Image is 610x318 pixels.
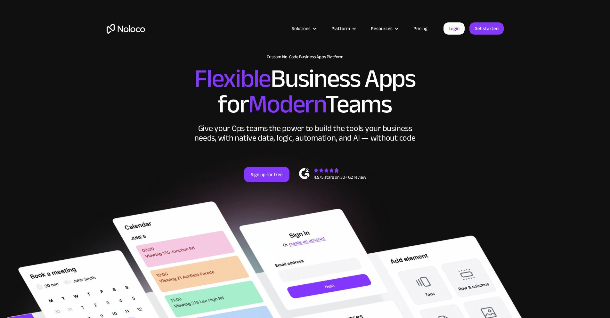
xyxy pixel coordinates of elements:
a: home [107,24,145,34]
div: Solutions [284,24,323,33]
span: Modern [248,80,325,128]
div: Resources [363,24,405,33]
h2: Business Apps for Teams [107,66,504,117]
div: Resources [371,24,393,33]
div: Solutions [292,24,311,33]
a: Get started [469,22,504,35]
div: Platform [331,24,350,33]
a: Pricing [405,24,435,33]
div: Platform [323,24,363,33]
div: Give your Ops teams the power to build the tools your business needs, with native data, logic, au... [193,124,417,143]
span: Flexible [194,55,271,102]
a: Login [443,22,465,35]
a: Sign up for free [244,167,289,182]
